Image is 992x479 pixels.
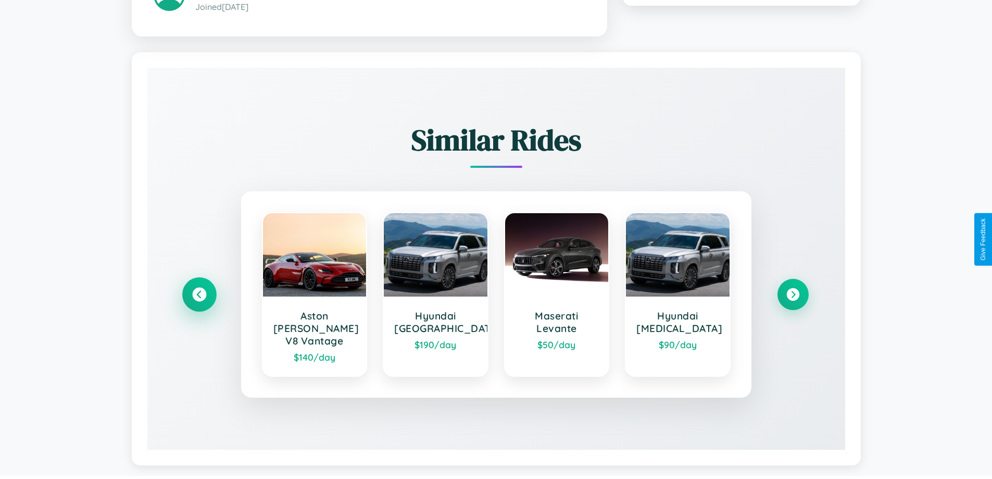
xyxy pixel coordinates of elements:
[516,310,598,335] h3: Maserati Levante
[516,339,598,350] div: $ 50 /day
[636,310,719,335] h3: Hyundai [MEDICAL_DATA]
[980,218,987,261] div: Give Feedback
[504,212,610,377] a: Maserati Levante$50/day
[394,310,477,335] h3: Hyundai [GEOGRAPHIC_DATA]
[636,339,719,350] div: $ 90 /day
[273,310,356,347] h3: Aston [PERSON_NAME] V8 Vantage
[184,120,809,160] h2: Similar Rides
[262,212,368,377] a: Aston [PERSON_NAME] V8 Vantage$140/day
[625,212,731,377] a: Hyundai [MEDICAL_DATA]$90/day
[383,212,488,377] a: Hyundai [GEOGRAPHIC_DATA]$190/day
[273,351,356,363] div: $ 140 /day
[394,339,477,350] div: $ 190 /day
